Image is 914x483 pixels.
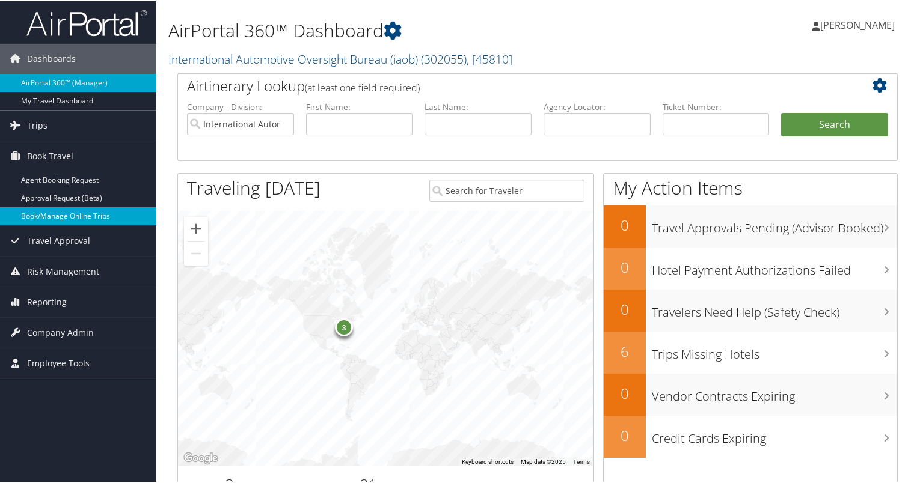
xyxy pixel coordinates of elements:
button: Search [781,112,888,136]
span: ( 302055 ) [421,50,467,66]
h3: Trips Missing Hotels [652,339,897,362]
h3: Travel Approvals Pending (Advisor Booked) [652,213,897,235]
button: Zoom out [184,240,208,264]
input: Search for Traveler [429,178,584,201]
span: Company Admin [27,317,94,347]
button: Zoom in [184,216,208,240]
h3: Vendor Contracts Expiring [652,381,897,404]
div: 3 [335,317,353,335]
h2: 6 [604,340,646,360]
h2: 0 [604,298,646,318]
img: Google [181,449,221,465]
h2: 0 [604,424,646,445]
a: 6Trips Missing Hotels [604,330,897,372]
span: Employee Tools [27,347,90,377]
label: Last Name: [425,100,532,112]
button: Keyboard shortcuts [462,457,514,465]
h1: My Action Items [604,174,897,199]
span: Trips [27,109,48,139]
h2: 0 [604,214,646,234]
label: Company - Division: [187,100,294,112]
span: Book Travel [27,140,73,170]
a: [PERSON_NAME] [812,6,907,42]
a: 0Travelers Need Help (Safety Check) [604,288,897,330]
h3: Credit Cards Expiring [652,423,897,446]
img: airportal-logo.png [26,8,147,36]
label: First Name: [306,100,413,112]
span: , [ 45810 ] [467,50,512,66]
label: Ticket Number: [663,100,770,112]
a: International Automotive Oversight Bureau (iaob) [168,50,512,66]
h2: 0 [604,256,646,276]
a: 0Hotel Payment Authorizations Failed [604,246,897,288]
span: Risk Management [27,255,99,285]
span: Map data ©2025 [521,457,566,464]
span: (at least one field required) [305,80,420,93]
label: Agency Locator: [544,100,651,112]
span: [PERSON_NAME] [820,17,895,31]
h1: AirPortal 360™ Dashboard [168,17,661,42]
h1: Traveling [DATE] [187,174,321,199]
h3: Travelers Need Help (Safety Check) [652,297,897,320]
h3: Hotel Payment Authorizations Failed [652,255,897,278]
a: 0Vendor Contracts Expiring [604,372,897,415]
a: Open this area in Google Maps (opens a new window) [181,449,221,465]
h2: Airtinerary Lookup [187,74,828,95]
a: Terms (opens in new tab) [573,457,590,464]
h2: 0 [604,382,646,402]
span: Travel Approval [27,225,90,255]
a: 0Credit Cards Expiring [604,415,897,457]
span: Reporting [27,286,67,316]
span: Dashboards [27,43,76,73]
a: 0Travel Approvals Pending (Advisor Booked) [604,204,897,246]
